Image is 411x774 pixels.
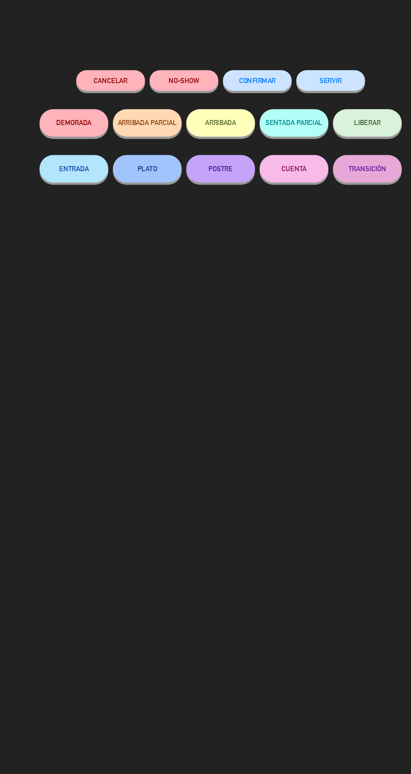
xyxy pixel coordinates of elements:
[174,142,237,167] button: POSTRE
[241,100,304,125] button: SENTADA PARCIAL
[140,64,203,83] button: NO-SHOW
[381,7,402,28] i: close
[40,142,103,167] button: ENTRADA
[107,100,170,125] button: ARRIBADA PARCIAL
[222,70,256,77] span: CONFIRMAR
[208,64,271,83] button: CONFIRMAR
[328,109,352,116] span: LIBERAR
[112,109,166,116] span: ARRIBADA PARCIAL
[308,142,371,167] button: TRANSICIÓN
[308,100,371,125] button: LIBERAR
[174,100,237,125] button: ARRIBADA
[73,64,136,83] button: Cancelar
[275,64,338,83] button: SERVIR
[107,142,170,167] button: PLATO
[241,142,304,167] button: CUENTA
[379,6,405,31] button: close
[40,100,103,125] button: DEMORADA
